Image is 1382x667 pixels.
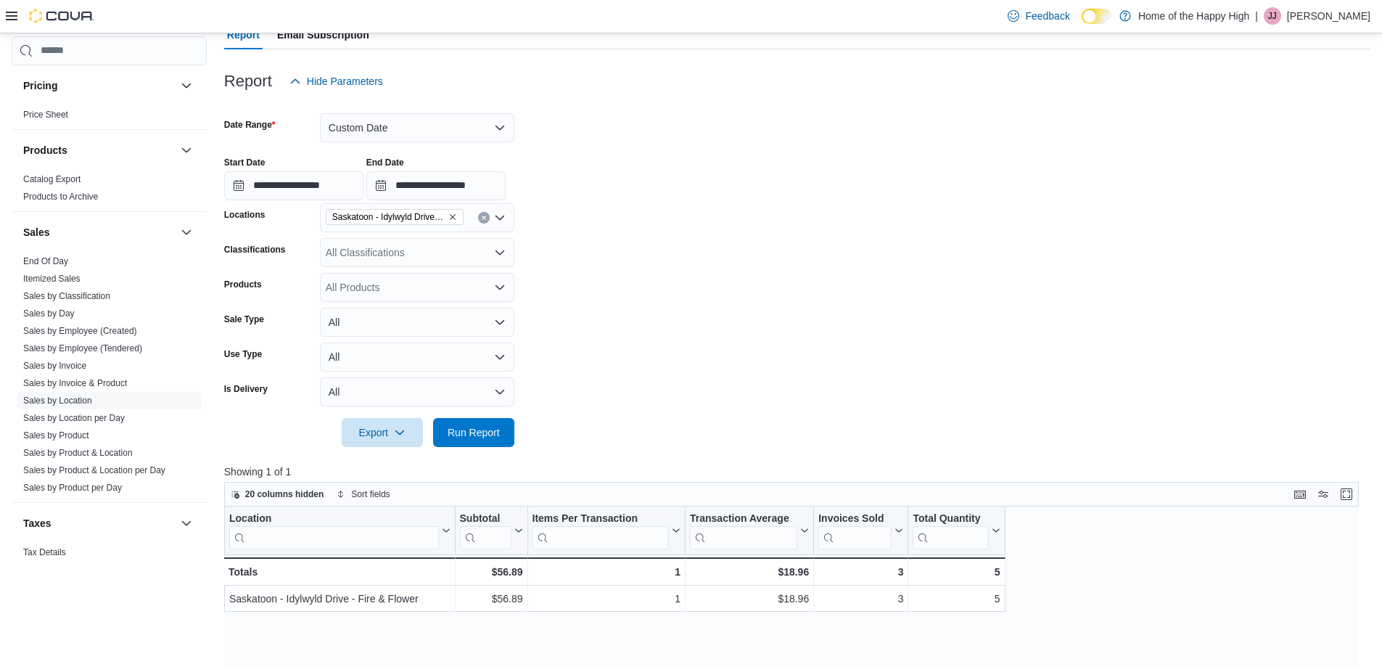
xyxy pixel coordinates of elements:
span: Saskatoon - Idylwyld Drive - Fire & Flower [326,209,464,225]
span: Hide Parameters [307,74,383,89]
span: Itemized Sales [23,273,81,285]
a: Feedback [1002,1,1075,30]
div: Products [12,171,207,211]
button: Total Quantity [913,512,1000,549]
div: $56.89 [459,563,522,581]
div: Invoices Sold [818,512,892,526]
span: Sales by Product & Location [23,447,133,459]
span: Sales by Employee (Tendered) [23,343,142,354]
button: Export [342,418,423,447]
a: Tax Exemptions [23,565,85,575]
button: Display options [1315,486,1332,503]
div: Invoices Sold [818,512,892,549]
button: Remove Saskatoon - Idylwyld Drive - Fire & Flower from selection in this group [448,213,457,221]
p: | [1255,7,1258,25]
a: Sales by Product per Day [23,483,122,493]
button: Open list of options [494,247,506,258]
span: Sales by Location per Day [23,412,125,424]
a: Sales by Location per Day [23,413,125,423]
h3: Report [224,73,272,90]
a: Sales by Employee (Created) [23,326,137,336]
a: Sales by Product [23,430,89,441]
a: Sales by Product & Location per Day [23,465,165,475]
div: $56.89 [459,590,522,607]
a: Sales by Invoice [23,361,86,371]
div: 5 [913,590,1000,607]
button: Location [229,512,451,549]
span: Sales by Classification [23,290,110,302]
span: Run Report [448,425,500,440]
span: JJ [1268,7,1277,25]
span: Export [350,418,414,447]
div: Transaction Average [690,512,797,549]
button: Clear input [478,212,490,224]
span: Sales by Product & Location per Day [23,465,165,476]
button: Keyboard shortcuts [1291,486,1309,503]
button: Pricing [23,78,175,93]
div: 1 [532,590,680,607]
div: $18.96 [690,563,809,581]
span: Email Subscription [277,20,369,49]
div: Totals [229,563,451,581]
div: Taxes [12,544,207,584]
label: Date Range [224,119,276,131]
a: Price Sheet [23,110,68,120]
span: 20 columns hidden [245,488,324,500]
label: Is Delivery [224,383,268,395]
a: Sales by Day [23,308,75,319]
span: Saskatoon - Idylwyld Drive - Fire & Flower [332,210,445,224]
a: Catalog Export [23,174,81,184]
input: Press the down key to open a popover containing a calendar. [224,171,363,200]
button: Products [23,143,175,157]
label: Locations [224,209,266,221]
input: Press the down key to open a popover containing a calendar. [366,171,506,200]
span: Catalog Export [23,173,81,185]
p: Showing 1 of 1 [224,465,1370,479]
p: [PERSON_NAME] [1287,7,1370,25]
button: Taxes [23,516,175,531]
span: Tax Details [23,547,66,558]
a: Itemized Sales [23,274,81,284]
img: Cova [29,9,94,23]
h3: Pricing [23,78,57,93]
button: Items Per Transaction [532,512,680,549]
div: Subtotal [459,512,511,526]
p: Home of the Happy High [1138,7,1249,25]
button: All [320,343,514,372]
button: Sales [23,225,175,240]
div: 3 [818,563,903,581]
button: All [320,308,514,337]
div: Items Per Transaction [532,512,669,526]
div: 1 [532,563,680,581]
div: Subtotal [459,512,511,549]
button: Open list of options [494,212,506,224]
h3: Sales [23,225,50,240]
button: Sales [178,224,195,241]
button: Subtotal [459,512,522,549]
span: Sort fields [351,488,390,500]
span: Sales by Employee (Created) [23,325,137,337]
span: Sales by Invoice [23,360,86,372]
a: End Of Day [23,256,68,266]
div: 3 [818,590,903,607]
button: Products [178,142,195,159]
span: Products to Archive [23,191,98,202]
div: Items Per Transaction [532,512,669,549]
span: Sales by Product [23,430,89,441]
a: Tax Details [23,547,66,557]
button: Transaction Average [690,512,809,549]
div: $18.96 [690,590,809,607]
div: Total Quantity [913,512,988,549]
span: Sales by Invoice & Product [23,377,127,389]
span: Sales by Day [23,308,75,319]
button: Invoices Sold [818,512,903,549]
a: Sales by Location [23,396,92,406]
button: Open list of options [494,282,506,293]
div: 5 [913,563,1000,581]
label: Start Date [224,157,266,168]
a: Sales by Employee (Tendered) [23,343,142,353]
